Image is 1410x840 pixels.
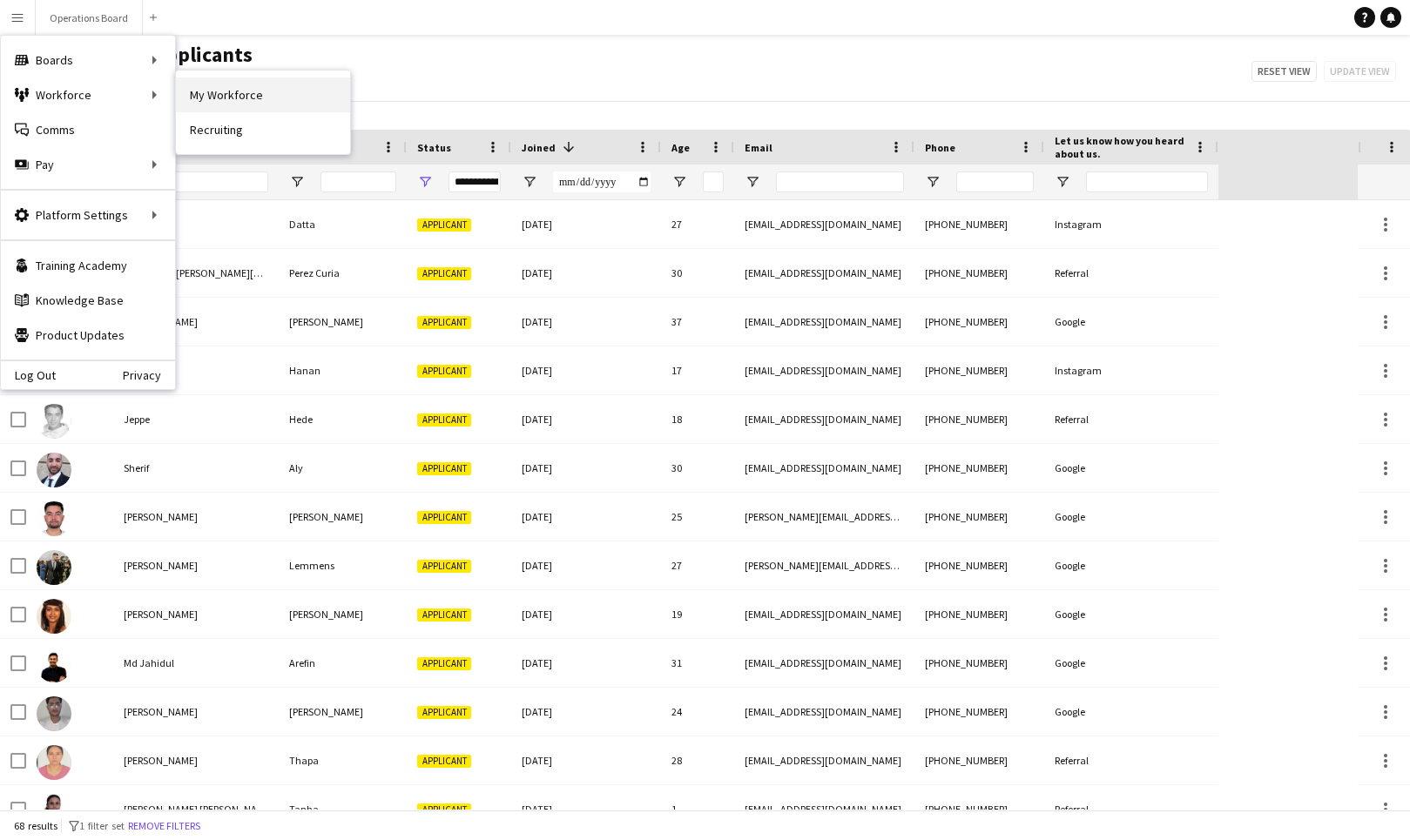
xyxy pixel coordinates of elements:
div: [DATE] [511,590,661,638]
input: Email Filter Input [776,171,904,192]
img: Syeda Hafija Akther Tanha [37,794,71,829]
div: [PHONE_NUMBER] [914,444,1044,492]
div: 25 [661,493,734,541]
span: Applicant [417,413,471,427]
span: Phone [925,141,955,154]
a: Privacy [123,368,175,382]
div: 17 [661,346,734,394]
div: [PERSON_NAME] [113,493,279,541]
div: [DATE] [511,736,661,784]
div: [EMAIL_ADDRESS][DOMAIN_NAME] [734,298,914,346]
img: Md Jahidul Arefin [37,648,71,682]
div: [PERSON_NAME] [279,298,407,346]
input: Last Name Filter Input [320,171,396,192]
div: [EMAIL_ADDRESS][DOMAIN_NAME] [734,590,914,638]
div: [PHONE_NUMBER] [914,346,1044,394]
span: Applicants [142,42,253,68]
span: Google [1055,315,1085,328]
div: Boards [1,43,175,77]
span: Joined [522,141,556,154]
span: Google [1055,608,1085,621]
div: [PERSON_NAME][EMAIL_ADDRESS][DOMAIN_NAME] [734,493,914,541]
div: [PHONE_NUMBER] [914,541,1044,589]
div: 37 [661,298,734,346]
div: [DATE] [511,249,661,297]
div: Md Jahidul [113,639,279,687]
button: Reset view [1251,61,1317,82]
a: Comms [1,112,175,147]
span: Applicant [417,218,471,232]
div: 18 [661,395,734,443]
span: Referral [1055,754,1089,767]
input: Joined Filter Input [553,171,651,192]
div: [PHONE_NUMBER] [914,200,1044,248]
div: 31 [661,639,734,687]
div: [PHONE_NUMBER] [914,736,1044,784]
span: Applicant [417,462,471,475]
button: Open Filter Menu [745,174,760,190]
div: [PHONE_NUMBER] [914,395,1044,443]
button: Open Filter Menu [417,174,433,190]
span: Applicant [417,511,471,524]
div: [DATE] [511,541,661,589]
div: [US_STATE][PERSON_NAME][DATE] [113,249,279,297]
div: [EMAIL_ADDRESS][DOMAIN_NAME] [734,785,914,833]
div: 27 [661,541,734,589]
img: Stein Lemmens [37,550,71,585]
div: [DATE] [511,200,661,248]
button: Open Filter Menu [671,174,687,190]
span: Referral [1055,803,1089,816]
span: 1 filter set [79,819,125,832]
img: Jeppe Hede [37,404,71,439]
div: Lemmens [279,541,407,589]
div: Raman [113,346,279,394]
div: [PHONE_NUMBER] [914,590,1044,638]
input: Let us know how you heard about us. Filter Input [1086,171,1208,192]
span: Google [1055,559,1085,572]
div: [PERSON_NAME][EMAIL_ADDRESS][DOMAIN_NAME] [734,541,914,589]
div: [PHONE_NUMBER] [914,785,1044,833]
div: [EMAIL_ADDRESS][DOMAIN_NAME] [734,736,914,784]
div: Tanha [279,785,407,833]
input: First Name Filter Input [155,171,268,192]
span: Applicant [417,755,471,768]
a: Log Out [1,368,56,382]
img: Pranjali Dabir [37,599,71,634]
span: Status [417,141,451,154]
div: [DATE] [511,298,661,346]
div: 1 [661,785,734,833]
div: [PHONE_NUMBER] [914,493,1044,541]
a: Recruiting [176,112,350,147]
button: Remove filters [125,816,204,836]
input: Phone Filter Input [956,171,1034,192]
span: Email [745,141,772,154]
div: [DATE] [511,785,661,833]
span: Applicant [417,803,471,816]
div: 27 [661,200,734,248]
div: [PERSON_NAME] [113,541,279,589]
div: [PERSON_NAME] [113,736,279,784]
a: Training Academy [1,248,175,283]
span: Applicant [417,560,471,573]
div: Turjja [113,200,279,248]
div: Workforce [1,77,175,112]
span: Google [1055,510,1085,523]
div: Jeppe [113,395,279,443]
div: [PHONE_NUMBER] [914,639,1044,687]
span: Instagram [1055,364,1102,377]
button: Open Filter Menu [522,174,537,190]
div: [PHONE_NUMBER] [914,688,1044,736]
div: Datta [279,200,407,248]
div: 30 [661,444,734,492]
div: [PERSON_NAME] [PERSON_NAME] [113,785,279,833]
div: [EMAIL_ADDRESS][DOMAIN_NAME] [734,346,914,394]
div: [DATE] [511,444,661,492]
a: Product Updates [1,318,175,353]
div: Arefin [279,639,407,687]
div: [EMAIL_ADDRESS][DOMAIN_NAME] [734,639,914,687]
div: [PERSON_NAME] [279,688,407,736]
span: Instagram [1055,218,1102,231]
a: My Workforce [176,77,350,112]
img: Gaurab Neupane [37,501,71,536]
img: Sherif Aly [37,453,71,487]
